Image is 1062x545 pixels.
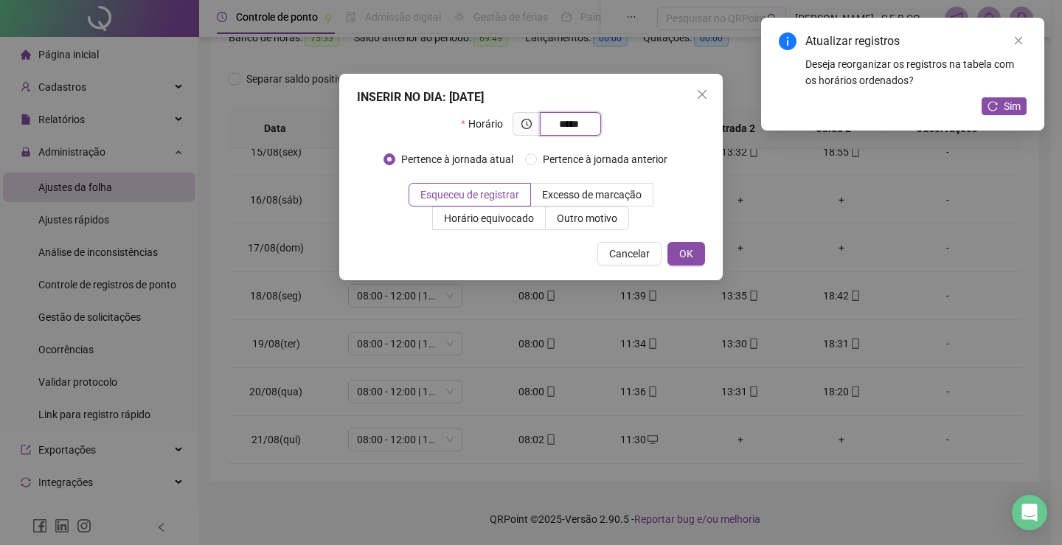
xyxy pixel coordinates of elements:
span: OK [679,246,693,262]
div: Deseja reorganizar os registros na tabela com os horários ordenados? [805,56,1027,88]
span: Esqueceu de registrar [420,189,519,201]
span: close [1013,35,1024,46]
button: Sim [982,97,1027,115]
div: INSERIR NO DIA : [DATE] [357,88,705,106]
div: Atualizar registros [805,32,1027,50]
span: Pertence à jornada atual [395,151,519,167]
span: reload [988,101,998,111]
span: info-circle [779,32,796,50]
span: Sim [1004,98,1021,114]
span: Horário equivocado [444,212,534,224]
span: Excesso de marcação [542,189,642,201]
button: OK [667,242,705,265]
button: Cancelar [597,242,662,265]
a: Close [1010,32,1027,49]
button: Close [690,83,714,106]
span: clock-circle [521,119,532,129]
span: Pertence à jornada anterior [537,151,673,167]
span: Cancelar [609,246,650,262]
span: Outro motivo [557,212,617,224]
div: Open Intercom Messenger [1012,495,1047,530]
label: Horário [461,112,512,136]
span: close [696,88,708,100]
